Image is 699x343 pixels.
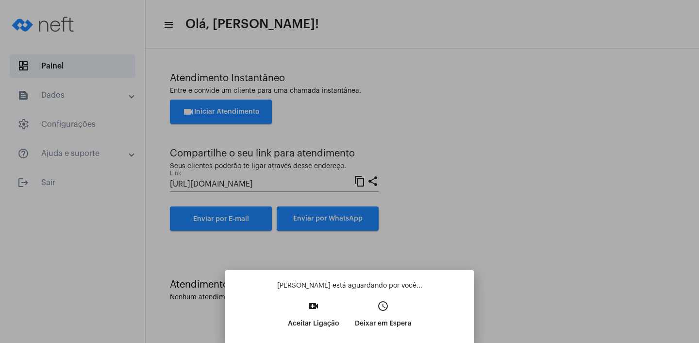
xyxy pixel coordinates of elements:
mat-icon: access_time [377,300,389,312]
p: Deixar em Espera [355,315,412,332]
p: Aceitar Ligação [288,315,339,332]
button: Deixar em Espera [347,297,419,339]
button: Aceitar Ligação [280,297,347,339]
p: [PERSON_NAME] está aguardando por você... [233,281,466,291]
mat-icon: video_call [308,300,319,312]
